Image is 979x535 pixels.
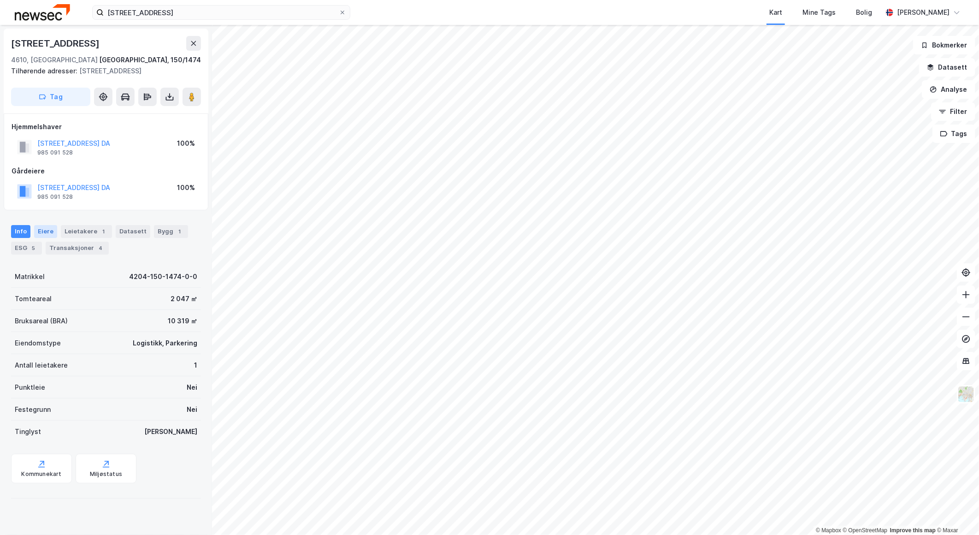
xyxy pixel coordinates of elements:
div: 10 319 ㎡ [168,315,197,327]
div: 1 [194,360,197,371]
div: 100% [177,182,195,193]
div: 2 047 ㎡ [171,293,197,304]
button: Tag [11,88,90,106]
div: Eiere [34,225,57,238]
button: Tags [932,125,975,143]
button: Bokmerker [913,36,975,54]
div: Tomteareal [15,293,52,304]
div: Festegrunn [15,404,51,415]
div: Bolig [856,7,872,18]
div: Kart [769,7,782,18]
div: Antall leietakere [15,360,68,371]
a: Mapbox [816,527,841,534]
button: Filter [931,102,975,121]
div: Transaksjoner [46,242,109,255]
div: Nei [187,382,197,393]
div: 4 [96,244,105,253]
img: newsec-logo.f6e21ccffca1b3a03d2d.png [15,4,70,20]
div: 4204-150-1474-0-0 [129,271,197,282]
div: Kontrollprogram for chat [933,491,979,535]
input: Søk på adresse, matrikkel, gårdeiere, leietakere eller personer [104,6,339,19]
div: 985 091 528 [37,193,73,201]
button: Datasett [919,58,975,77]
div: Mine Tags [802,7,836,18]
div: Punktleie [15,382,45,393]
div: 1 [175,227,184,236]
a: Improve this map [890,527,936,534]
div: [STREET_ADDRESS] [11,65,194,77]
div: Gårdeiere [12,166,201,177]
div: ESG [11,242,42,255]
div: [PERSON_NAME] [897,7,950,18]
div: [STREET_ADDRESS] [11,36,101,51]
div: Hjemmelshaver [12,121,201,132]
div: Info [11,225,30,238]
div: Bruksareal (BRA) [15,315,68,327]
div: 100% [177,138,195,149]
div: [PERSON_NAME] [144,426,197,437]
div: Tinglyst [15,426,41,437]
iframe: Chat Widget [933,491,979,535]
div: Bygg [154,225,188,238]
button: Analyse [922,80,975,99]
div: Nei [187,404,197,415]
div: Eiendomstype [15,338,61,349]
div: Logistikk, Parkering [133,338,197,349]
div: 1 [99,227,108,236]
div: Datasett [116,225,150,238]
div: 5 [29,244,38,253]
div: 4610, [GEOGRAPHIC_DATA] [11,54,98,65]
div: [GEOGRAPHIC_DATA], 150/1474 [99,54,201,65]
span: Tilhørende adresser: [11,67,79,75]
a: OpenStreetMap [843,527,888,534]
div: 985 091 528 [37,149,73,156]
div: Kommunekart [21,470,61,478]
div: Miljøstatus [90,470,122,478]
div: Leietakere [61,225,112,238]
img: Z [957,386,975,403]
div: Matrikkel [15,271,45,282]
